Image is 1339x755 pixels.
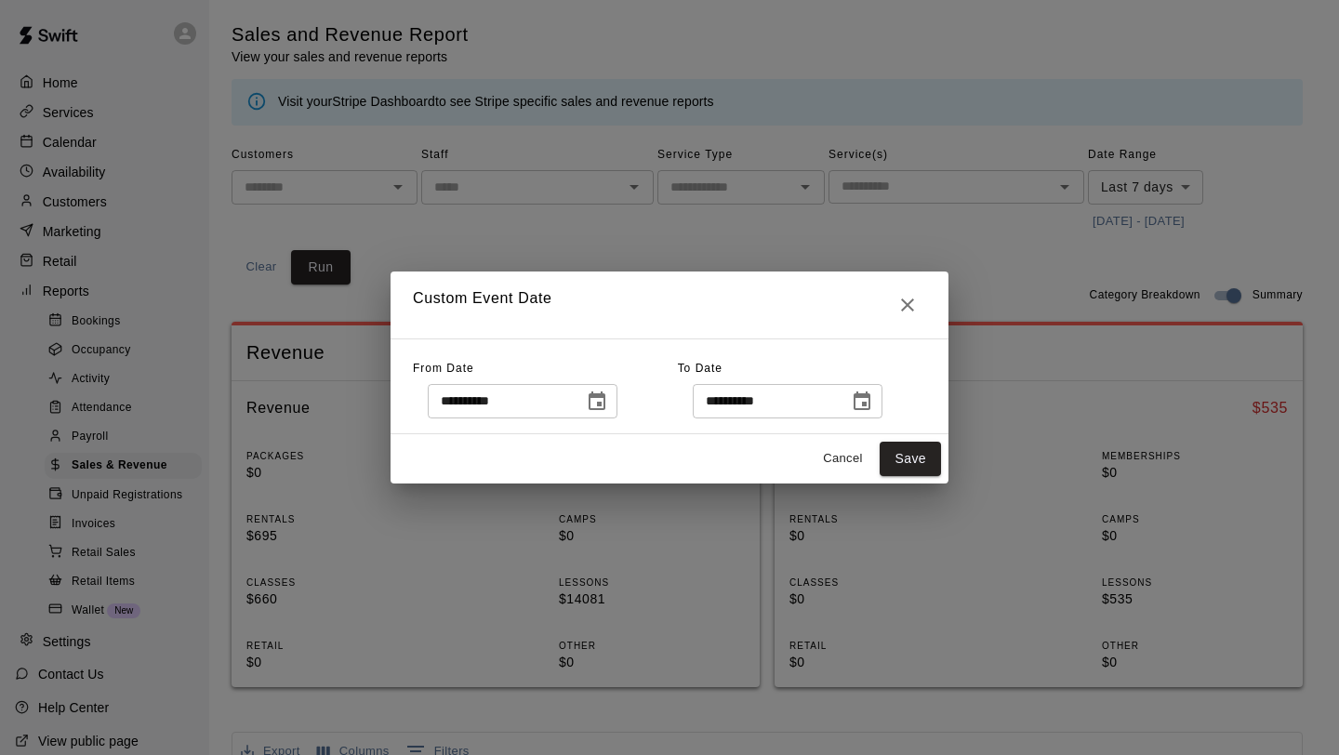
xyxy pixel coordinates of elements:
span: From Date [413,362,474,375]
button: Choose date, selected date is Sep 11, 2025 [578,383,616,420]
button: Close [889,286,926,324]
h2: Custom Event Date [391,272,948,338]
span: To Date [678,362,723,375]
button: Save [880,442,941,476]
button: Choose date, selected date is Sep 18, 2025 [843,383,881,420]
button: Cancel [813,444,872,473]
